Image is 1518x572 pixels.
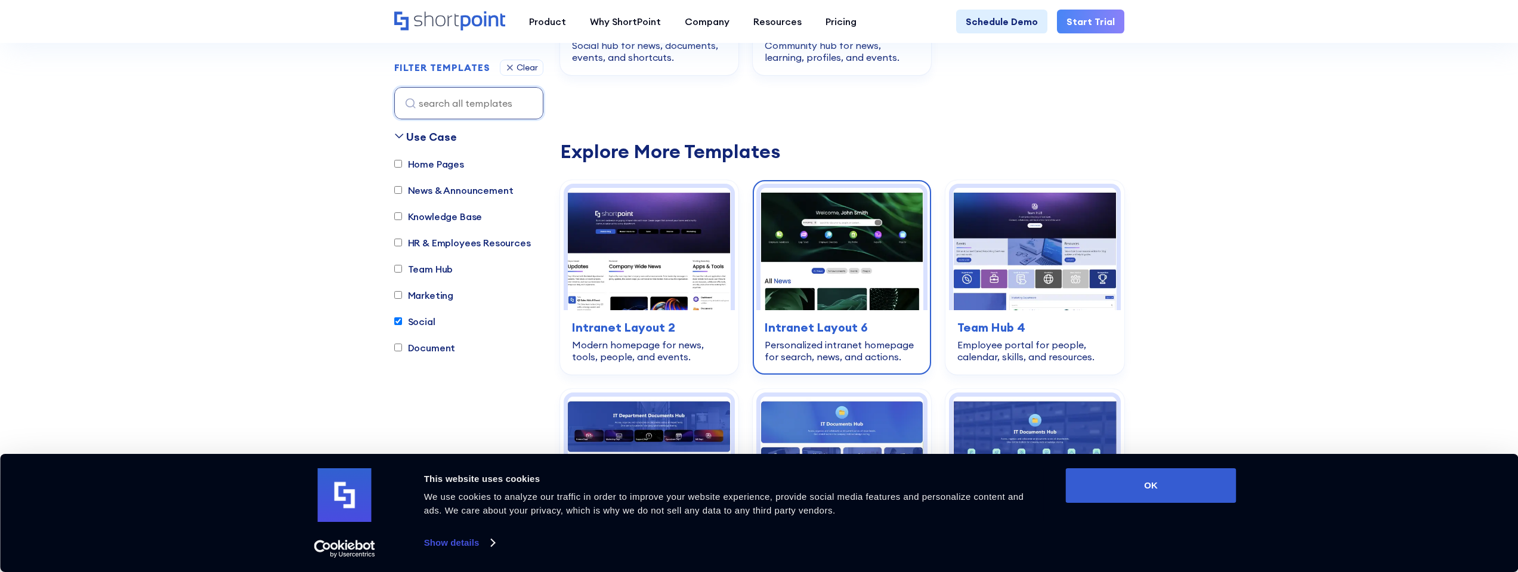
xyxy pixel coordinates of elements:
[765,39,919,63] div: Community hub for news, learning, profiles, and events.
[578,10,673,33] a: Why ShortPoint
[765,319,919,336] h3: Intranet Layout 6
[292,540,397,558] a: Usercentrics Cookiebot - opens in a new window
[394,160,402,168] input: Home Pages
[560,142,1124,161] div: Explore More Templates
[394,63,490,73] div: FILTER TEMPLATES
[685,14,729,29] div: Company
[529,14,566,29] div: Product
[394,288,454,302] label: Marketing
[1057,10,1124,33] a: Start Trial
[814,10,868,33] a: Pricing
[572,339,726,363] div: Modern homepage for news, tools, people, and events.
[394,183,514,197] label: News & Announcement
[826,14,857,29] div: Pricing
[394,239,402,247] input: HR & Employees Resources
[394,341,456,355] label: Document
[765,339,919,363] div: Personalized intranet homepage for search, news, and actions.
[394,236,531,250] label: HR & Employees Resources
[957,319,1112,336] h3: Team Hub 4
[394,292,402,299] input: Marketing
[760,188,923,310] img: Intranet Layout 6 – SharePoint Homepage Design: Personalized intranet homepage for search, news, ...
[956,10,1047,33] a: Schedule Demo
[517,64,538,72] div: Clear
[394,318,402,326] input: Social
[568,397,731,519] img: Documents 1 – SharePoint Document Library Template: Faster document findability with search, filt...
[394,209,483,224] label: Knowledge Base
[957,339,1112,363] div: Employee portal for people, calendar, skills, and resources.
[424,491,1024,515] span: We use cookies to analyze our traffic in order to improve your website experience, provide social...
[318,468,372,522] img: logo
[394,87,543,119] input: search all templates
[568,188,731,310] img: Intranet Layout 2 – SharePoint Homepage Design: Modern homepage for news, tools, people, and events.
[953,188,1116,310] img: Team Hub 4 – SharePoint Employee Portal Template: Employee portal for people, calendar, skills, a...
[945,180,1124,375] a: Team Hub 4 – SharePoint Employee Portal Template: Employee portal for people, calendar, skills, a...
[517,10,578,33] a: Product
[394,157,464,171] label: Home Pages
[394,187,402,194] input: News & Announcement
[406,129,457,145] div: Use Case
[394,265,402,273] input: Team Hub
[760,397,923,519] img: Documents 2 – Document Management Template: Central document hub with alerts, search, and actions.
[673,10,741,33] a: Company
[394,11,505,32] a: Home
[394,314,435,329] label: Social
[1066,468,1236,503] button: OK
[560,180,738,375] a: Intranet Layout 2 – SharePoint Homepage Design: Modern homepage for news, tools, people, and even...
[741,10,814,33] a: Resources
[753,180,931,375] a: Intranet Layout 6 – SharePoint Homepage Design: Personalized intranet homepage for search, news, ...
[1303,434,1518,572] iframe: Chat Widget
[424,534,494,552] a: Show details
[953,397,1116,519] img: Documents 3 – Document Management System Template: All-in-one system for documents, updates, and ...
[590,14,661,29] div: Why ShortPoint
[572,39,726,63] div: Social hub for news, documents, events, and shortcuts.
[394,213,402,221] input: Knowledge Base
[572,319,726,336] h3: Intranet Layout 2
[753,14,802,29] div: Resources
[1303,434,1518,572] div: Chatwidget
[394,262,453,276] label: Team Hub
[424,472,1039,486] div: This website uses cookies
[394,344,402,352] input: Document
